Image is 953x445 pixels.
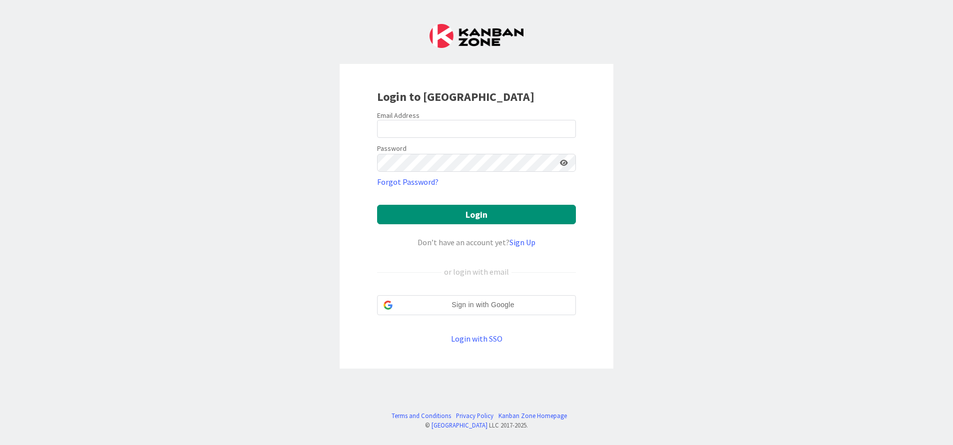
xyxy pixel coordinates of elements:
div: Sign in with Google [377,295,576,315]
div: or login with email [442,266,511,278]
a: Privacy Policy [456,411,493,421]
a: [GEOGRAPHIC_DATA] [432,421,487,429]
label: Email Address [377,111,420,120]
div: Don’t have an account yet? [377,236,576,248]
label: Password [377,143,407,154]
div: © LLC 2017- 2025 . [387,421,567,430]
a: Terms and Conditions [392,411,451,421]
span: Sign in with Google [397,300,569,310]
b: Login to [GEOGRAPHIC_DATA] [377,89,534,104]
a: Kanban Zone Homepage [498,411,567,421]
button: Login [377,205,576,224]
a: Forgot Password? [377,176,439,188]
a: Sign Up [509,237,535,247]
img: Kanban Zone [430,24,523,48]
a: Login with SSO [451,334,502,344]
